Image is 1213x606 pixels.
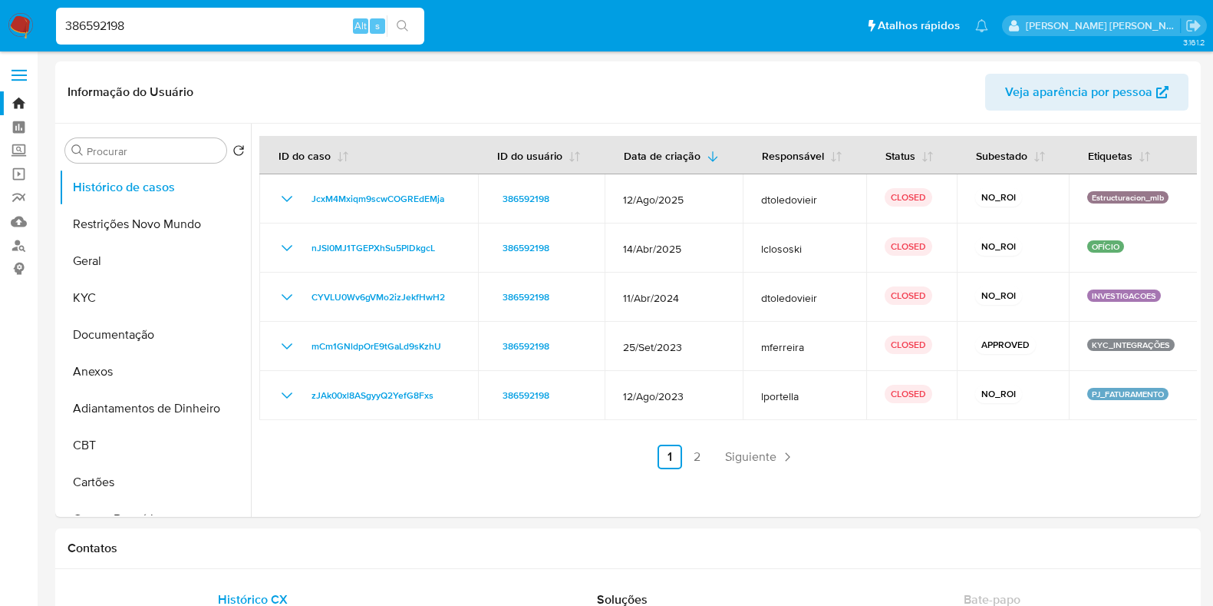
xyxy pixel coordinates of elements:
span: s [375,18,380,33]
input: Procurar [87,144,220,158]
a: Sair [1185,18,1201,34]
button: Procurar [71,144,84,157]
button: Anexos [59,353,251,390]
button: KYC [59,280,251,316]
button: Adiantamentos de Dinheiro [59,390,251,427]
p: danilo.toledo@mercadolivre.com [1026,18,1181,33]
button: Restrições Novo Mundo [59,206,251,243]
button: Contas Bancárias [59,501,251,538]
button: CBT [59,427,251,464]
a: Notificações [975,19,988,32]
button: Geral [59,243,251,280]
button: Retornar ao pedido padrão [232,144,245,161]
button: Documentação [59,316,251,353]
button: Veja aparência por pessoa [985,74,1188,111]
input: Pesquise usuários ou casos... [56,16,424,36]
h1: Informação do Usuário [68,84,193,100]
button: Histórico de casos [59,169,251,206]
span: Veja aparência por pessoa [1005,74,1152,111]
button: search-icon [387,15,418,37]
span: Atalhos rápidos [878,18,960,34]
span: Alt [354,18,367,33]
button: Cartões [59,464,251,501]
h1: Contatos [68,541,1188,556]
